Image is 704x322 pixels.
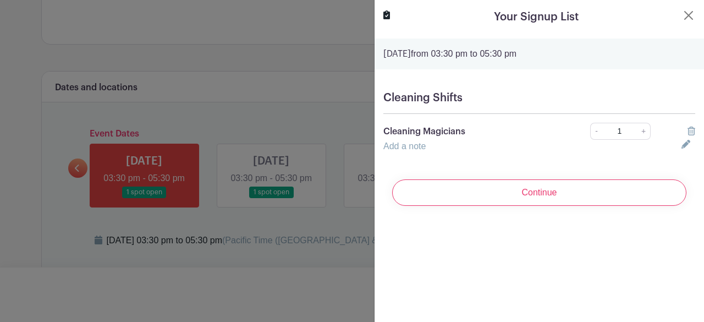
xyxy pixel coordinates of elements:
[392,179,686,206] input: Continue
[682,9,695,22] button: Close
[383,91,695,105] h5: Cleaning Shifts
[637,123,651,140] a: +
[494,9,579,25] h5: Your Signup List
[383,47,695,61] p: from 03:30 pm to 05:30 pm
[383,50,411,58] strong: [DATE]
[383,141,426,151] a: Add a note
[383,125,560,138] p: Cleaning Magicians
[590,123,602,140] a: -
